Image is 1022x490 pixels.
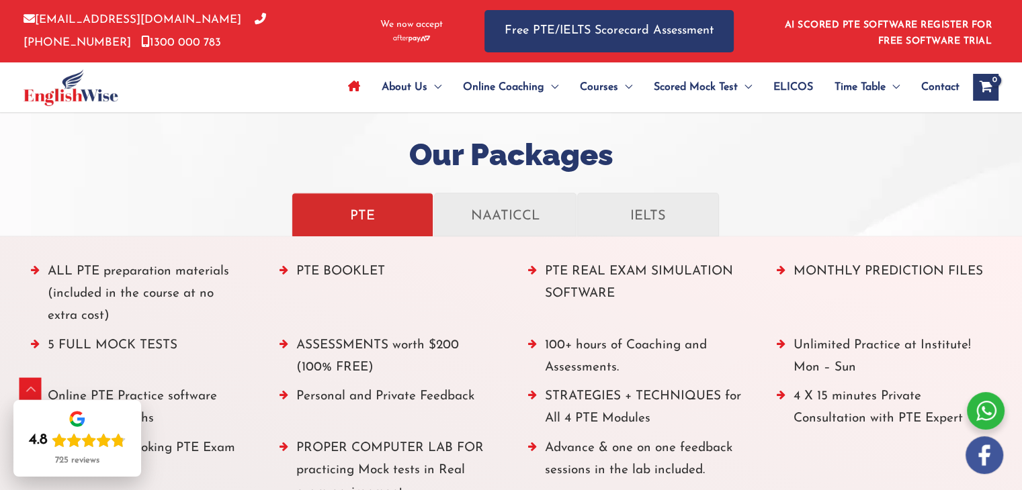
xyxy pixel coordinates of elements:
img: cropped-ew-logo [24,69,118,106]
span: Scored Mock Test [654,64,738,111]
span: Menu Toggle [544,64,558,111]
span: Menu Toggle [738,64,752,111]
span: About Us [382,64,427,111]
span: Menu Toggle [427,64,441,111]
a: Time TableMenu Toggle [824,64,910,111]
li: 4 X 15 minutes Private Consultation with PTE Expert [776,385,991,437]
li: PTE BOOKLET [280,260,495,334]
a: 1300 000 783 [141,37,221,48]
li: Unlimited Practice at Institute! Mon – Sun [776,334,991,386]
aside: Header Widget 1 [777,9,998,53]
img: Afterpay-Logo [393,35,430,42]
li: ASSESSMENTS worth $200 (100% FREE) [280,334,495,386]
a: [EMAIL_ADDRESS][DOMAIN_NAME] [24,14,241,26]
div: Rating: 4.8 out of 5 [29,431,126,450]
li: 100+ hours of Coaching and Assessments. [528,334,743,386]
li: Online PTE Practice software Access – 6 months [31,385,246,437]
li: Personal and Private Feedback [280,385,495,437]
a: View Shopping Cart, empty [973,74,998,101]
a: Online CoachingMenu Toggle [452,64,569,111]
li: ALL PTE preparation materials (included in the course at no extra cost) [31,260,246,334]
img: white-facebook.png [966,436,1003,474]
a: AI SCORED PTE SOFTWARE REGISTER FOR FREE SOFTWARE TRIAL [785,20,992,46]
div: 725 reviews [55,455,99,466]
span: ELICOS [773,64,813,111]
li: STRATEGIES + TECHNIQUES for All 4 PTE Modules [528,385,743,437]
a: Free PTE/IELTS Scorecard Assessment [484,10,734,52]
a: ELICOS [763,64,824,111]
a: About UsMenu Toggle [371,64,452,111]
li: MONTHLY PREDICTION FILES [776,260,991,334]
span: Menu Toggle [886,64,900,111]
span: Contact [921,64,960,111]
p: PTE [306,203,419,226]
a: Contact [910,64,960,111]
a: Scored Mock TestMenu Toggle [643,64,763,111]
span: Online Coaching [463,64,544,111]
span: Time Table [835,64,886,111]
div: 4.8 [29,431,48,450]
span: We now accept [380,18,443,32]
li: 5 FULL MOCK TESTS [31,334,246,386]
span: Courses [580,64,618,111]
a: CoursesMenu Toggle [569,64,643,111]
span: Menu Toggle [618,64,632,111]
p: IELTS [591,203,705,226]
li: PTE REAL EXAM SIMULATION SOFTWARE [528,260,743,334]
a: [PHONE_NUMBER] [24,14,266,48]
nav: Site Navigation: Main Menu [337,64,960,111]
p: NAATICCL [448,203,562,226]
